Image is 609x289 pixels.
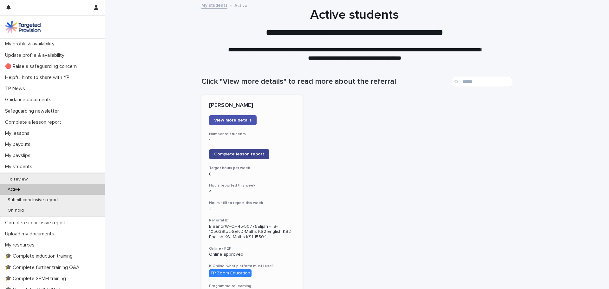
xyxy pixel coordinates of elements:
[209,264,295,269] h3: If Online, what platform must I use?
[3,108,64,114] p: Safeguarding newsletter
[3,41,60,47] p: My profile & availability
[209,149,269,159] a: Complete lesson report
[3,52,69,58] p: Update profile & availability
[209,102,295,109] p: [PERSON_NAME]
[3,141,36,148] p: My payouts
[452,77,512,87] input: Search
[214,152,264,156] span: Complete lesson report
[209,138,295,143] p: 1
[3,177,33,182] p: To review
[209,189,295,194] p: 4
[3,276,71,282] p: 🎓 Complete SEMH training
[3,130,35,136] p: My lessons
[209,218,295,223] h3: Referral ID
[209,246,295,251] h3: Online / F2F
[209,252,295,257] p: Online approved
[209,166,295,171] h3: Target hours per week
[3,253,78,259] p: 🎓 Complete induction training
[214,118,252,122] span: View more details
[209,200,295,206] h3: Hours still to report this week
[3,220,71,226] p: Complete conclusive report
[201,1,227,9] a: My students
[209,115,257,125] a: View more details
[3,63,82,69] p: 🔴 Raise a safeguarding concern
[209,224,295,240] p: EleanorW--CH45-50776Elijah -TS-10563Stoc-SEND-Maths KS2 English KS2 English KS1 Maths KS1-15504
[3,187,25,192] p: Active
[5,21,41,33] img: M5nRWzHhSzIhMunXDL62
[3,164,37,170] p: My students
[234,2,247,9] p: Active
[3,242,40,248] p: My resources
[209,284,295,289] h3: Programme of learning
[199,7,510,23] h1: Active students
[3,86,30,92] p: TP News
[3,97,56,103] p: Guidance documents
[3,75,75,81] p: Helpful hints to share with YP
[3,208,29,213] p: On hold
[3,153,36,159] p: My payslips
[3,231,59,237] p: Upload my documents
[3,197,63,203] p: Submit conclusive report
[201,77,449,86] h1: Click "View more details" to read more about the referral
[3,265,85,271] p: 🎓 Complete further training Q&A
[209,269,252,277] div: TP Zoom Education
[3,119,66,125] p: Complete a lesson report
[209,207,295,212] p: 4
[209,172,295,177] p: 8
[209,183,295,188] h3: Hours reported this week
[209,132,295,137] h3: Number of students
